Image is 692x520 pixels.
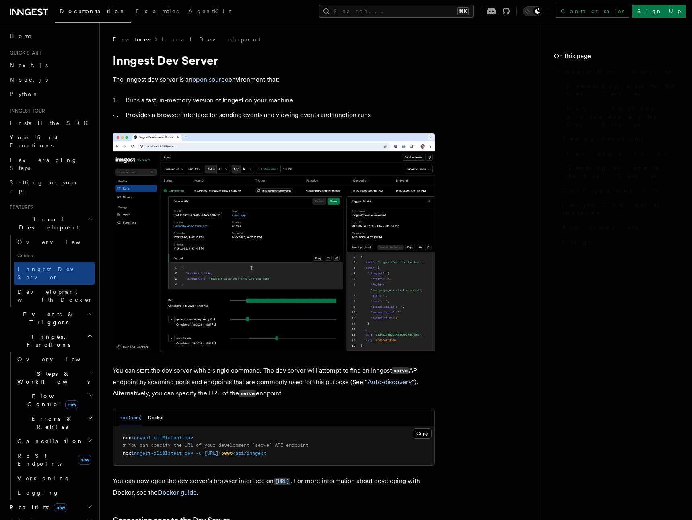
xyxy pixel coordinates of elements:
span: Features [113,35,150,43]
button: Cancellation [14,434,95,448]
span: Install the SDK [10,120,93,126]
span: Invoke via UI [567,149,674,158]
button: Events & Triggers [6,307,95,330]
span: Examples [136,8,179,14]
a: Inngest Dev Server [14,262,95,285]
h1: Inngest Dev Server [113,53,435,68]
h4: On this page [554,51,676,64]
span: inngest-cli@latest [131,450,182,456]
span: new [78,455,91,465]
a: Flags [559,235,676,249]
a: Auto-discovery [367,378,412,386]
span: Cancellation [14,437,84,445]
span: Quick start [6,50,41,56]
span: Logging [17,489,59,496]
span: Versioning [17,475,70,481]
span: Python [10,91,39,97]
a: Home [6,29,95,43]
span: Testing functions [562,135,643,143]
span: npx [123,435,131,440]
a: Development with Docker [14,285,95,307]
span: /api/inngest [233,450,266,456]
span: REST Endpoints [17,452,62,467]
button: Realtimenew [6,500,95,514]
a: Node.js [6,72,95,87]
a: Sign Up [632,5,686,18]
a: Sending events to the Dev Server [564,161,676,183]
a: Contact sales [556,5,629,18]
span: Node.js [10,76,48,83]
span: How functions are loaded by the Dev Server [567,104,676,129]
button: Local Development [6,212,95,235]
span: Errors & Retries [14,415,87,431]
span: Connecting apps to the Dev Server [567,82,676,98]
span: Auto-discovery [562,223,638,231]
span: Events & Triggers [6,310,88,326]
span: Overview [17,239,100,245]
a: Overview [14,352,95,366]
span: # You can specify the URL of your development `serve` API endpoint [123,442,309,448]
span: new [65,400,78,409]
a: Inngest SDK debug endpoint [559,198,676,220]
span: Your first Functions [10,134,58,149]
button: Copy [413,428,432,439]
span: Setting up your app [10,179,79,194]
span: Next.js [10,62,48,68]
span: Inngest Functions [6,333,87,349]
li: Runs a fast, in-memory version of Inngest on your machine [123,95,435,106]
span: AgentKit [188,8,231,14]
span: Development with Docker [17,289,93,303]
li: Provides a browser interface for sending events and viewing events and function runs [123,109,435,121]
button: Steps & Workflows [14,366,95,389]
a: Docker guide [158,489,197,496]
span: [URL]: [204,450,221,456]
a: Versioning [14,471,95,485]
span: Realtime [6,503,67,511]
img: Dev Server Demo [113,133,435,352]
a: Inngest Dev Server [554,64,676,79]
span: dev [185,450,193,456]
button: Docker [148,409,164,426]
code: [URL] [274,478,290,485]
span: Documentation [60,8,126,14]
a: Invoke via UI [564,146,676,161]
code: serve [392,367,409,374]
p: You can start the dev server with a single command. The dev server will attempt to find an Innges... [113,365,435,399]
a: Logging [14,485,95,500]
span: Flow Control [14,392,89,408]
span: Sending events to the Dev Server [567,164,676,180]
a: [URL] [274,477,290,485]
span: Steps & Workflows [14,370,90,386]
button: Search...⌘K [319,5,474,18]
a: Overview [14,235,95,249]
span: Local Development [6,215,88,231]
span: new [54,503,67,512]
a: Configuration file [559,183,676,198]
a: Testing functions [559,132,676,146]
span: dev [185,435,193,440]
kbd: ⌘K [457,7,469,15]
p: The Inngest dev server is an environment that: [113,74,435,85]
a: Examples [131,2,183,22]
p: You can now open the dev server's browser interface on . For more information about developing wi... [113,475,435,498]
a: Documentation [55,2,131,23]
a: AgentKit [183,2,236,22]
span: Inngest Dev Server [557,68,673,76]
a: Install the SDK [6,116,95,130]
span: Leveraging Steps [10,157,78,171]
button: Inngest Functions [6,330,95,352]
a: Connecting apps to the Dev Server [564,79,676,101]
a: Local Development [162,35,261,43]
a: How functions are loaded by the Dev Server [564,101,676,132]
a: Leveraging Steps [6,153,95,175]
span: Flags [562,238,591,246]
span: Features [6,204,33,211]
code: serve [239,390,256,397]
span: -u [196,450,202,456]
a: Auto-discovery [559,220,676,235]
span: 3000 [221,450,233,456]
span: Home [10,32,32,40]
a: REST Endpointsnew [14,448,95,471]
a: Next.js [6,58,95,72]
button: Flow Controlnew [14,389,95,411]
